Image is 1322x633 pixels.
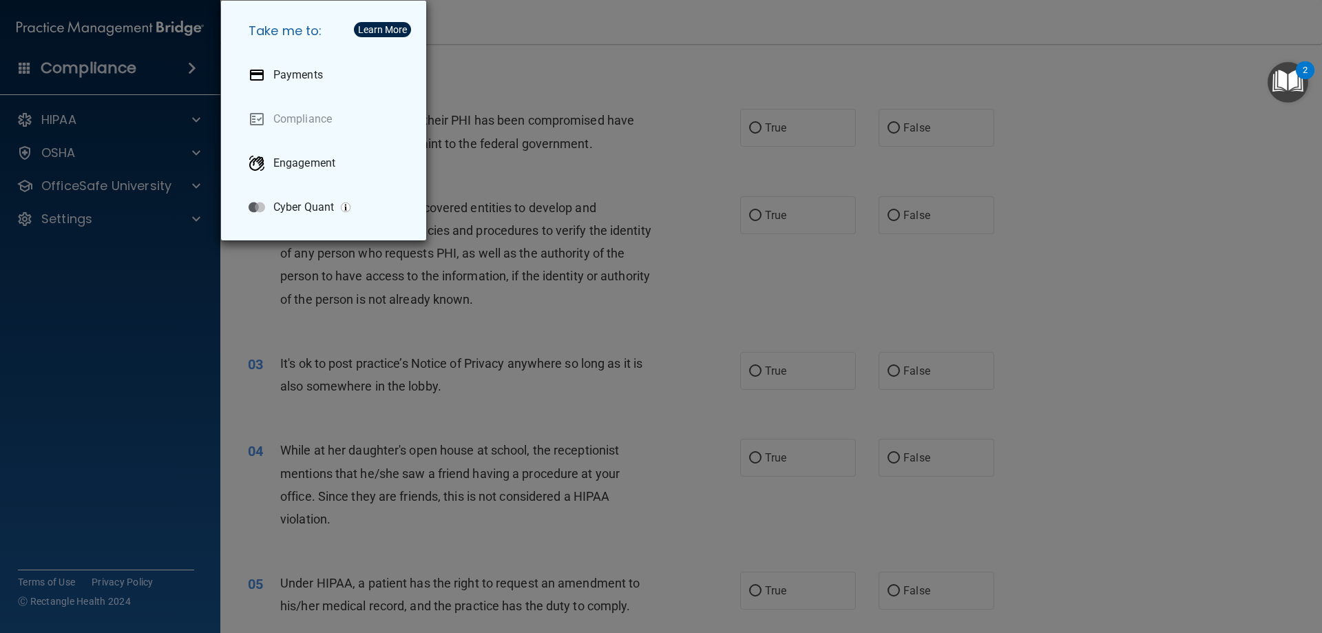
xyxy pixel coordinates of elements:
[238,12,415,50] h5: Take me to:
[238,100,415,138] a: Compliance
[354,22,411,37] button: Learn More
[273,68,323,82] p: Payments
[238,144,415,183] a: Engagement
[1268,62,1308,103] button: Open Resource Center, 2 new notifications
[273,156,335,170] p: Engagement
[358,25,407,34] div: Learn More
[1084,535,1305,590] iframe: Drift Widget Chat Controller
[238,56,415,94] a: Payments
[273,200,334,214] p: Cyber Quant
[238,188,415,227] a: Cyber Quant
[1303,70,1308,88] div: 2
